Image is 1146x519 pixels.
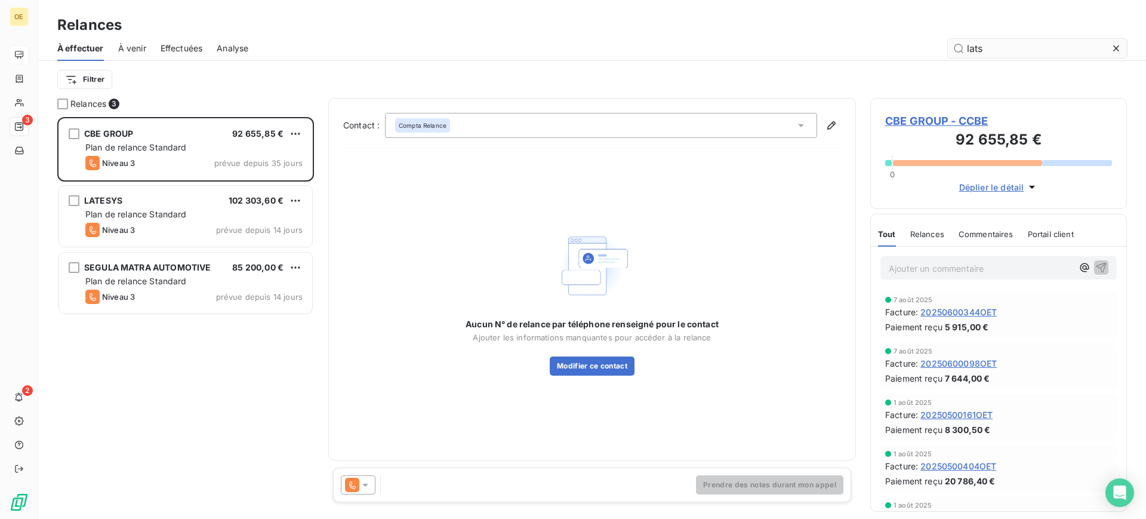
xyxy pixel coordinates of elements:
[948,39,1127,58] input: Rechercher
[885,113,1112,129] span: CBE GROUP - CCBE
[1105,478,1134,507] div: Open Intercom Messenger
[920,460,996,472] span: 20250500404OET
[118,42,146,54] span: À venir
[85,276,187,286] span: Plan de relance Standard
[232,262,284,272] span: 85 200,00 €
[84,128,133,139] span: CBE GROUP
[57,42,104,54] span: À effectuer
[102,225,135,235] span: Niveau 3
[910,229,944,239] span: Relances
[57,14,122,36] h3: Relances
[10,7,29,26] div: OE
[885,321,942,333] span: Paiement reçu
[696,475,843,495] button: Prendre des notes durant mon appel
[945,475,996,487] span: 20 786,40 €
[57,70,112,89] button: Filtrer
[554,228,630,305] img: Empty state
[885,129,1112,153] h3: 92 655,85 €
[894,502,932,509] span: 1 août 2025
[885,475,942,487] span: Paiement reçu
[959,229,1013,239] span: Commentaires
[229,195,284,205] span: 102 303,60 €
[473,333,711,342] span: Ajouter les informations manquantes pour accéder à la relance
[232,128,284,139] span: 92 655,85 €
[10,117,28,136] a: 3
[85,142,187,152] span: Plan de relance Standard
[920,357,997,370] span: 20250600098OET
[22,385,33,396] span: 2
[1028,229,1074,239] span: Portail client
[550,357,634,376] button: Modifier ce contact
[10,493,29,512] img: Logo LeanPay
[109,99,119,109] span: 3
[894,450,932,457] span: 1 août 2025
[85,209,187,219] span: Plan de relance Standard
[399,121,446,130] span: Compta Relance
[885,423,942,436] span: Paiement reçu
[959,181,1024,194] span: Déplier le détail
[885,409,918,421] span: Facture :
[217,42,248,54] span: Analyse
[920,306,997,318] span: 20250600344OET
[885,460,918,472] span: Facture :
[894,348,933,355] span: 7 août 2025
[161,42,203,54] span: Effectuées
[894,399,932,406] span: 1 août 2025
[216,292,303,302] span: prévue depuis 14 jours
[945,372,990,385] span: 7 644,00 €
[22,115,33,125] span: 3
[343,119,385,131] label: Contact :
[956,180,1042,194] button: Déplier le détail
[84,195,122,205] span: LATESYS
[920,409,993,421] span: 20250500161OET
[70,98,106,110] span: Relances
[885,357,918,370] span: Facture :
[466,318,719,330] span: Aucun N° de relance par téléphone renseigné pour le contact
[216,225,303,235] span: prévue depuis 14 jours
[894,296,933,303] span: 7 août 2025
[214,158,303,168] span: prévue depuis 35 jours
[890,170,895,179] span: 0
[57,117,314,519] div: grid
[878,229,896,239] span: Tout
[885,372,942,385] span: Paiement reçu
[102,158,135,168] span: Niveau 3
[84,262,211,272] span: SEGULA MATRA AUTOMOTIVE
[945,321,989,333] span: 5 915,00 €
[102,292,135,302] span: Niveau 3
[945,423,991,436] span: 8 300,50 €
[885,306,918,318] span: Facture :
